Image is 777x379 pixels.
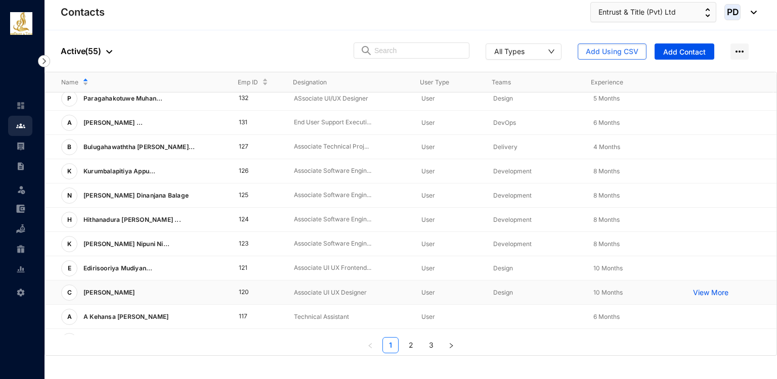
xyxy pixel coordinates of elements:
[362,337,378,353] button: left
[476,72,575,92] th: Teams
[223,305,278,329] td: 117
[83,94,163,102] span: Paragahakotuwe Muhan...
[294,118,405,127] p: End User Support Executi...
[16,265,25,274] img: report-unselected.e6a6b4230fc7da01f883.svg
[223,329,278,353] td: 113
[705,8,710,17] img: up-down-arrow.74152d26bf9780fbf563ca9c90304185.svg
[16,101,25,110] img: home-unselected.a29eae3204392db15eaf.svg
[593,289,623,296] span: 10 Months
[493,215,577,225] p: Development
[421,192,435,199] span: User
[67,241,71,247] span: K
[83,119,143,126] span: [PERSON_NAME] ...
[586,46,638,57] span: Add Using CSV
[493,288,577,298] p: Design
[486,43,562,60] button: All Types
[294,166,405,176] p: Associate Software Engin...
[68,265,71,271] span: E
[590,2,716,22] button: Entrust & Title (Pvt) Ltd
[77,309,173,325] p: A Kehansa [PERSON_NAME]
[223,111,278,135] td: 131
[77,187,193,204] p: [PERSON_NAME] Dinanjana Balage
[67,290,72,296] span: C
[61,45,112,57] p: Active ( 55 )
[61,77,78,87] span: Name
[493,118,577,128] p: DevOps
[294,263,405,273] p: Associate UI UX Frontend...
[593,119,620,126] span: 6 Months
[360,45,372,56] img: search.8ce656024d3affaeffe32e5b30621cb7.svg
[593,240,620,248] span: 8 Months
[223,208,278,232] td: 124
[294,215,405,224] p: Associate Software Engin...
[726,8,739,16] span: PD
[443,337,459,353] button: right
[493,239,577,249] p: Development
[67,314,72,320] span: A
[10,12,32,35] img: logo
[106,50,112,54] img: dropdown-black.8e83cc76930a90b1a4fdb6d089b7bf3a.svg
[423,337,439,353] li: 3
[383,338,398,353] a: 1
[548,48,555,55] span: down
[367,343,373,349] span: left
[8,199,32,219] li: Expenses
[693,288,733,298] a: View More
[294,239,405,249] p: Associate Software Engin...
[8,259,32,279] li: Reports
[8,156,32,176] li: Contracts
[294,93,405,104] p: ASsociate UI/UX Designer
[423,338,439,353] a: 3
[67,96,71,102] span: P
[421,216,435,223] span: User
[421,313,435,320] span: User
[593,143,620,151] span: 4 Months
[493,263,577,273] p: Design
[403,337,419,353] li: 2
[598,7,676,18] span: Entrust & Title (Pvt) Ltd
[223,183,278,208] td: 125
[493,166,577,176] p: Development
[16,162,25,171] img: contract-unselected.99e2b2107c0a7dd48938.svg
[16,245,25,254] img: gratuity-unselected.a8c340787eea3cf492d7.svg
[67,193,72,199] span: N
[593,94,620,102] span: 5 Months
[593,216,620,223] span: 8 Months
[494,46,525,56] div: All Types
[493,191,577,201] p: Development
[362,337,378,353] li: Previous Page
[83,167,156,175] span: Kurumbalapitiya Appu...
[277,72,404,92] th: Designation
[382,337,399,353] li: 1
[223,256,278,280] td: 121
[294,142,405,152] p: Associate Technical Proj...
[746,11,757,14] img: dropdown-black.8e83cc76930a90b1a4fdb6d089b7bf3a.svg
[16,224,25,233] img: loan-unselected.d74d20a04637f2d15ab5.svg
[83,240,169,248] span: [PERSON_NAME] Nipuni Ni...
[8,136,32,156] li: Payroll
[421,289,435,296] span: User
[16,184,26,195] img: leave-unselected.2934df6273408c3f84d9.svg
[443,337,459,353] li: Next Page
[493,93,577,104] p: Design
[294,191,405,200] p: Associate Software Engin...
[16,141,25,151] img: payroll-unselected.b590312f920e76f0c668.svg
[67,144,71,150] span: B
[223,232,278,256] td: 123
[421,264,435,272] span: User
[67,217,72,223] span: H
[8,239,32,259] li: Gratuity
[655,43,714,60] button: Add Contact
[223,159,278,183] td: 126
[421,240,435,248] span: User
[421,143,435,151] span: User
[16,288,25,297] img: settings-unselected.1febfda315e6e19643a1.svg
[294,312,405,322] p: Technical Assistant
[593,264,623,272] span: 10 Months
[374,43,463,58] input: Search
[448,343,454,349] span: right
[663,47,706,57] span: Add Contact
[421,167,435,175] span: User
[593,167,620,175] span: 8 Months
